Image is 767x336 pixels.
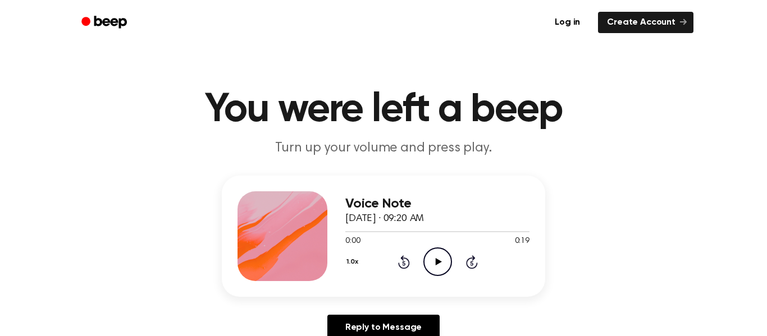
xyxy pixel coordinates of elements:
a: Log in [544,10,591,35]
a: Create Account [598,12,693,33]
h3: Voice Note [345,196,529,211]
span: 0:19 [515,236,529,247]
h1: You were left a beep [96,90,671,130]
p: Turn up your volume and press play. [168,139,599,158]
a: Beep [74,12,137,34]
span: 0:00 [345,236,360,247]
button: 1.0x [345,252,362,271]
span: [DATE] · 09:20 AM [345,214,424,224]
